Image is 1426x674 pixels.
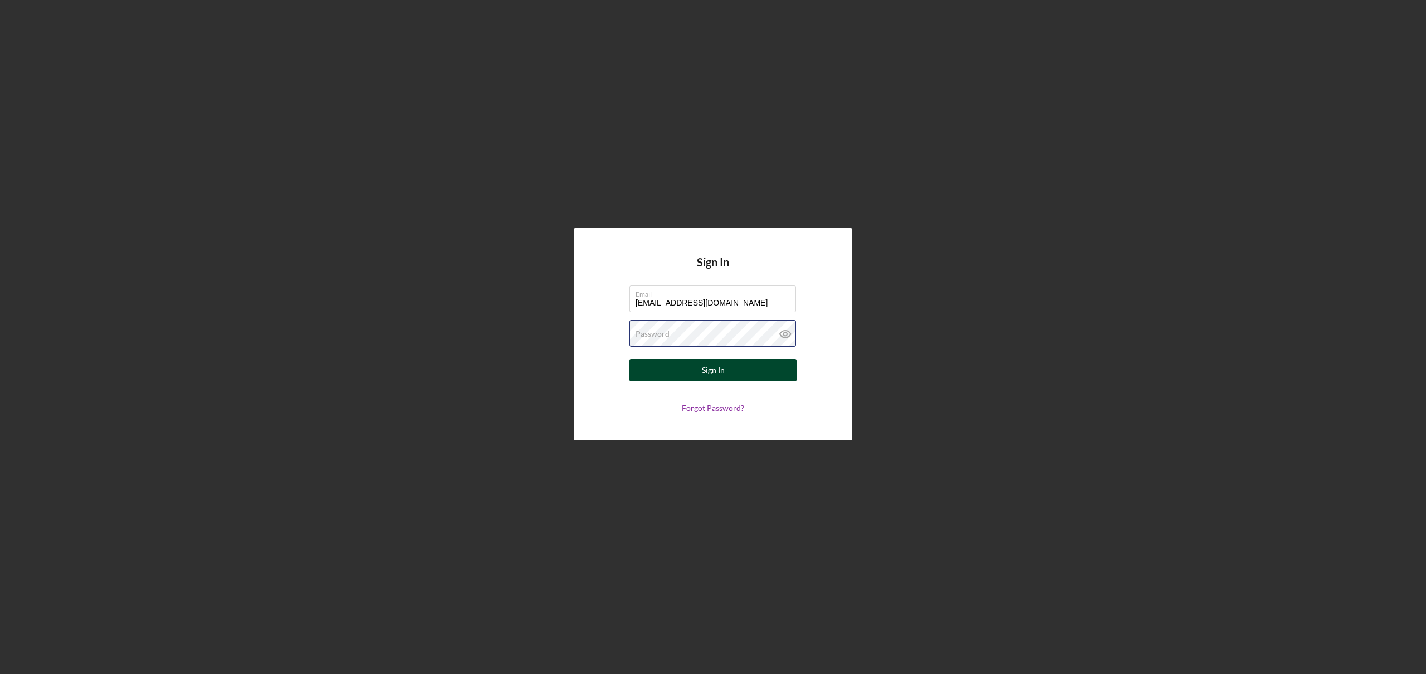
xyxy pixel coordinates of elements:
[636,329,670,338] label: Password
[702,359,725,381] div: Sign In
[636,286,796,298] label: Email
[682,403,744,413] a: Forgot Password?
[697,256,729,285] h4: Sign In
[629,359,797,381] button: Sign In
